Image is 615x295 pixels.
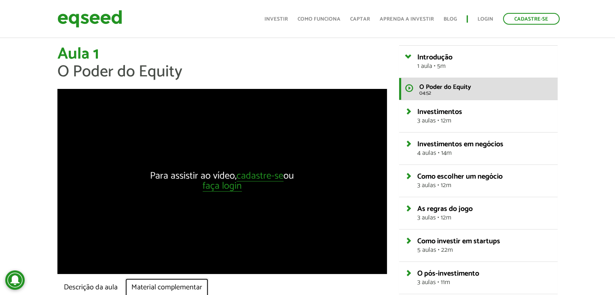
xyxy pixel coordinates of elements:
[417,118,552,124] span: 3 aulas • 12m
[140,171,305,192] div: Para assistir ao vídeo, ou
[419,82,471,93] span: O Poder do Equity
[478,17,493,22] a: Login
[417,108,552,124] a: Investimentos3 aulas • 12m
[350,17,370,22] a: Captar
[399,78,558,100] a: O Poder do Equity 04:52
[417,63,552,70] span: 1 aula • 5m
[417,268,479,280] span: O pós-investimento
[503,13,560,25] a: Cadastre-se
[417,279,552,286] span: 3 aulas • 11m
[444,17,457,22] a: Blog
[417,106,462,118] span: Investimentos
[264,17,288,22] a: Investir
[417,247,552,253] span: 5 aulas • 22m
[237,171,283,181] a: cadastre-se
[57,59,182,85] span: O Poder do Equity
[298,17,340,22] a: Como funciona
[380,17,434,22] a: Aprenda a investir
[417,203,473,215] span: As regras do jogo
[417,173,552,189] a: Como escolher um negócio3 aulas • 12m
[417,270,552,286] a: O pós-investimento3 aulas • 11m
[417,215,552,221] span: 3 aulas • 12m
[419,91,552,96] span: 04:52
[417,205,552,221] a: As regras do jogo3 aulas • 12m
[417,171,503,183] span: Como escolher um negócio
[417,238,552,253] a: Como investir em startups5 aulas • 22m
[57,8,122,29] img: EqSeed
[417,182,552,189] span: 3 aulas • 12m
[417,150,552,156] span: 4 aulas • 14m
[417,138,503,150] span: Investimentos em negócios
[417,141,552,156] a: Investimentos em negócios4 aulas • 14m
[203,181,242,192] a: faça login
[417,51,452,63] span: Introdução
[57,41,99,67] span: Aula 1
[417,54,552,70] a: Introdução1 aula • 5m
[417,235,500,247] span: Como investir em startups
